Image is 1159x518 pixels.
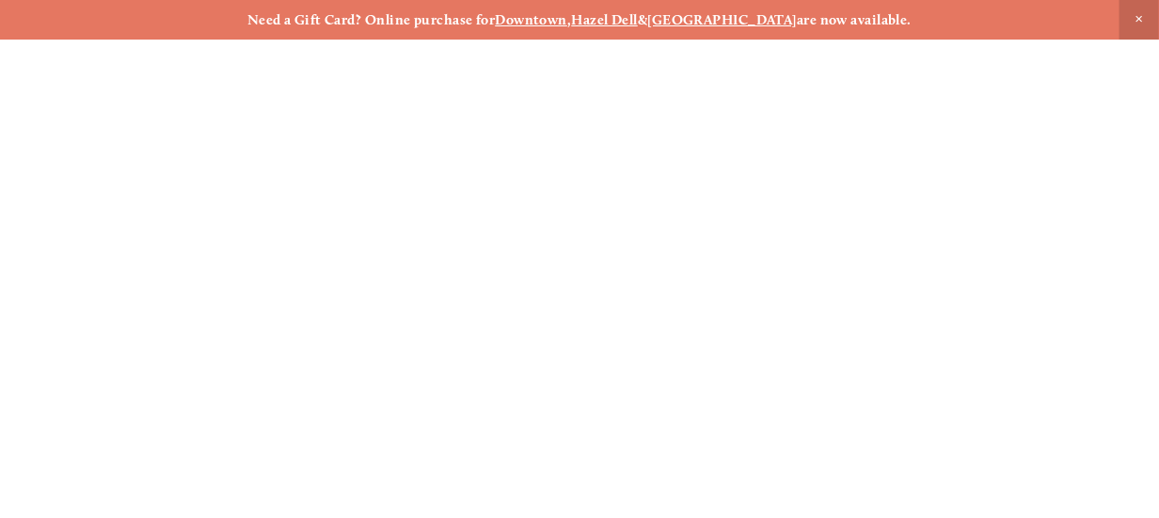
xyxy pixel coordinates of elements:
[638,11,647,28] strong: &
[797,11,912,28] strong: are now available.
[647,11,797,28] a: [GEOGRAPHIC_DATA]
[572,11,639,28] a: Hazel Dell
[567,11,571,28] strong: ,
[495,11,567,28] a: Downtown
[247,11,496,28] strong: Need a Gift Card? Online purchase for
